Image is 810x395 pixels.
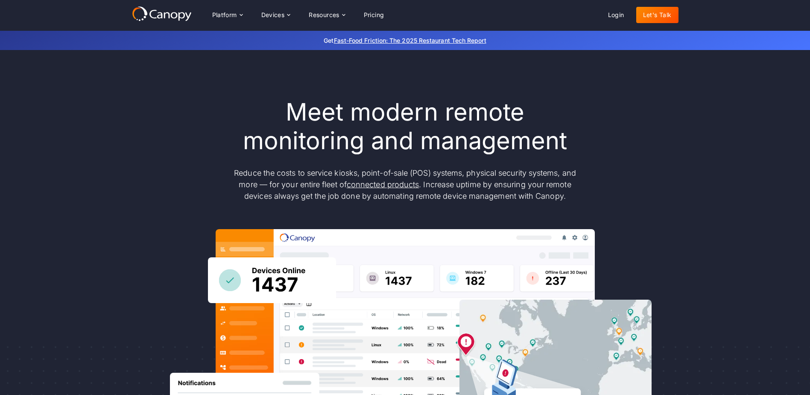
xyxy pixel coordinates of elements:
div: Platform [205,6,249,24]
div: Devices [261,12,285,18]
a: Pricing [357,7,391,23]
div: Platform [212,12,237,18]
a: Login [601,7,631,23]
h1: Meet modern remote monitoring and management [226,98,585,155]
a: connected products [347,180,419,189]
div: Resources [309,12,339,18]
div: Resources [302,6,351,24]
img: Canopy sees how many devices are online [208,257,336,303]
p: Get [196,36,614,45]
a: Let's Talk [636,7,678,23]
p: Reduce the costs to service kiosks, point-of-sale (POS) systems, physical security systems, and m... [226,167,585,202]
a: Fast-Food Friction: The 2025 Restaurant Tech Report [334,37,486,44]
div: Devices [254,6,297,24]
